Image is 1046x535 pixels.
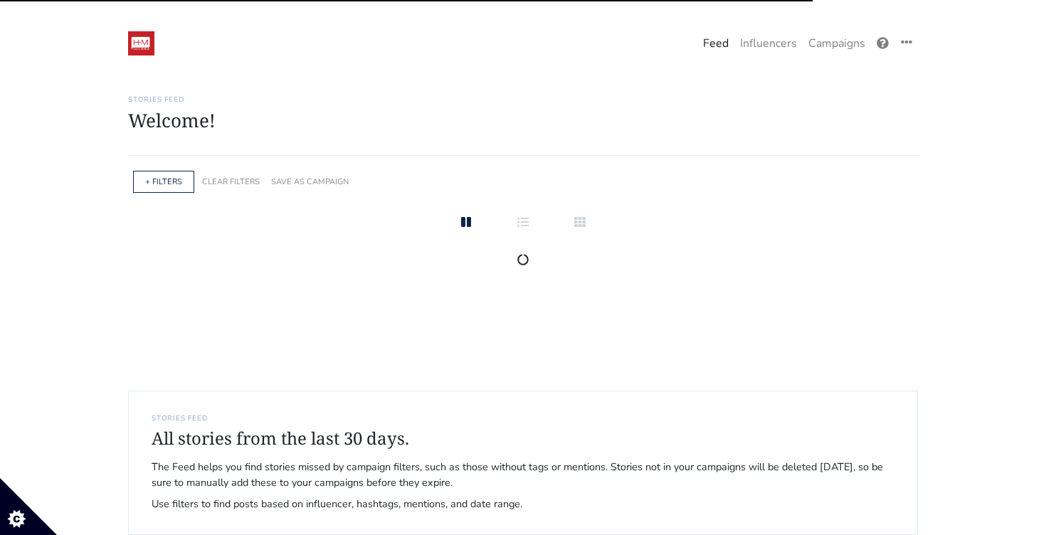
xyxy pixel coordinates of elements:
[271,176,349,187] a: SAVE AS CAMPAIGN
[734,29,803,58] a: Influencers
[145,176,182,187] a: + FILTERS
[152,460,894,490] span: The Feed helps you find stories missed by campaign filters, such as those without tags or mention...
[128,110,918,132] h1: Welcome!
[128,31,154,55] img: 19:52:48_1547236368
[152,414,894,423] h6: STORIES FEED
[152,428,894,449] h4: All stories from the last 30 days.
[202,176,260,187] a: CLEAR FILTERS
[128,95,918,104] h6: Stories Feed
[803,29,871,58] a: Campaigns
[152,497,894,512] span: Use filters to find posts based on influencer, hashtags, mentions, and date range.
[697,29,734,58] a: Feed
